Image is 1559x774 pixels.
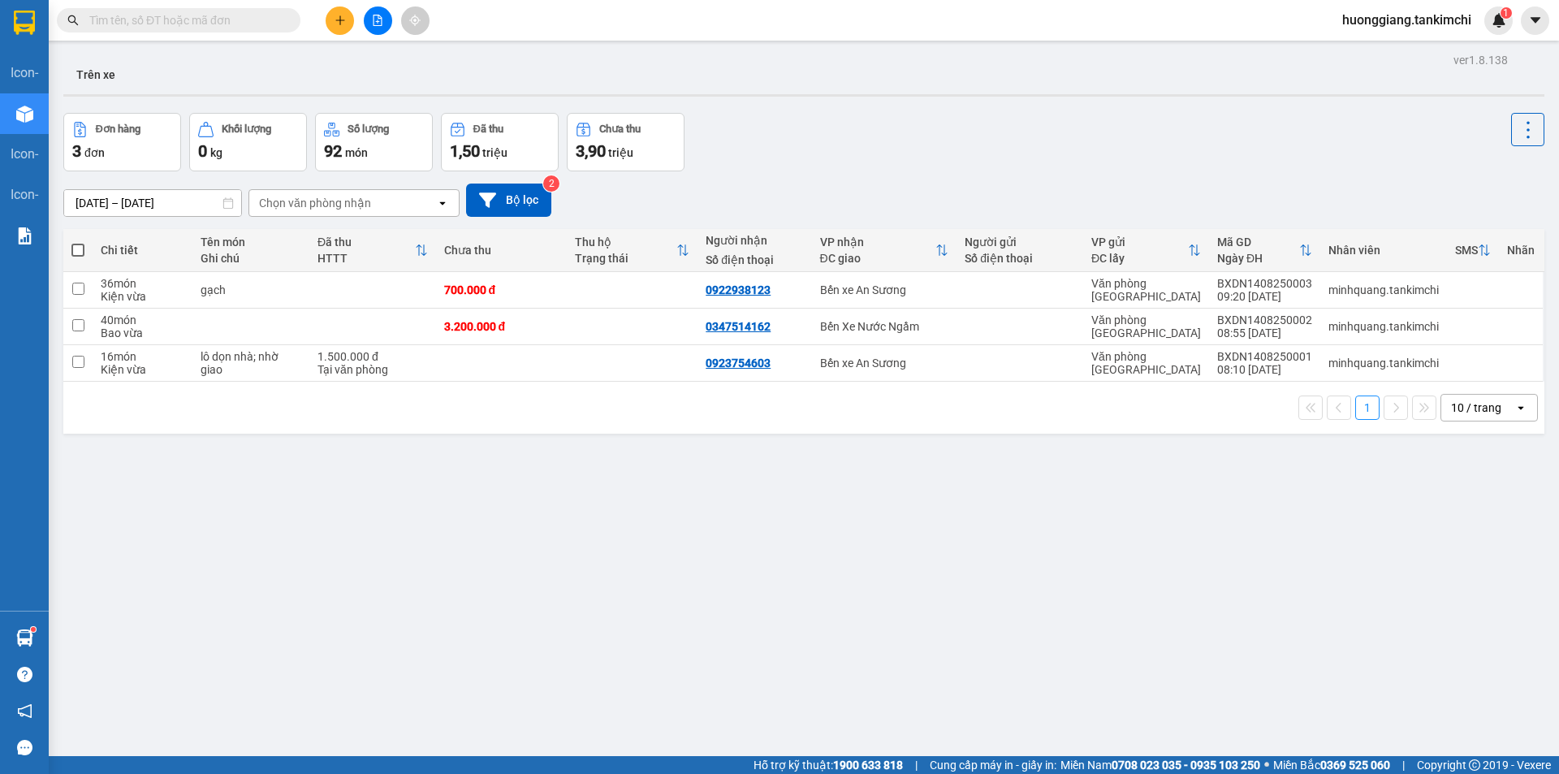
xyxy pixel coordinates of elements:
span: Hỗ trợ kỹ thuật: [754,756,903,774]
div: Ghi chú [201,252,301,265]
svg: open [436,197,449,210]
div: Ngày ĐH [1217,252,1299,265]
div: 10 / trang [1451,400,1501,416]
span: 1 [1503,7,1509,19]
img: icon-new-feature [1492,13,1506,28]
img: solution-icon [16,227,33,244]
div: Thu hộ [575,236,676,249]
div: Chưa thu [444,244,559,257]
div: 40 món [101,313,184,326]
span: plus [335,15,346,26]
div: Người gửi [965,236,1075,249]
span: notification [17,703,32,719]
div: 09:20 [DATE] [1217,290,1312,303]
div: 0922938123 [706,283,771,296]
button: Trên xe [63,55,128,94]
strong: 1900 633 818 [833,759,903,772]
th: Toggle SortBy [567,229,697,272]
span: copyright [1469,759,1480,771]
button: 1 [1355,396,1380,420]
span: caret-down [1528,13,1543,28]
div: Số điện thoại [965,252,1075,265]
div: ver 1.8.138 [1453,51,1508,69]
button: aim [401,6,430,35]
div: gạch [201,283,301,296]
span: huonggiang.tankimchi [1329,10,1484,30]
div: Chi tiết [101,244,184,257]
div: 08:10 [DATE] [1217,363,1312,376]
div: BXDN1408250003 [1217,277,1312,290]
div: ĐC giao [820,252,936,265]
div: HTTT [317,252,415,265]
div: Chưa thu [599,123,641,135]
div: Đã thu [317,236,415,249]
span: đơn [84,146,105,159]
div: Bến xe An Sương [820,283,949,296]
svg: open [1514,401,1527,414]
div: 16 món [101,350,184,363]
span: file-add [372,15,383,26]
div: 700.000 đ [444,283,559,296]
div: Người nhận [706,234,803,247]
span: | [1402,756,1405,774]
div: Văn phòng [GEOGRAPHIC_DATA] [1091,350,1201,376]
div: Khối lượng [222,123,271,135]
div: Bao vừa [101,326,184,339]
button: Đã thu1,50 triệu [441,113,559,171]
div: Văn phòng [GEOGRAPHIC_DATA] [1091,313,1201,339]
div: Tại văn phòng [317,363,428,376]
div: Nhân viên [1328,244,1439,257]
div: minhquang.tankimchi [1328,283,1439,296]
div: Văn phòng [GEOGRAPHIC_DATA] [1091,277,1201,303]
th: Toggle SortBy [1447,229,1499,272]
button: file-add [364,6,392,35]
img: logo-vxr [14,11,35,35]
span: 3 [72,141,81,161]
button: Số lượng92món [315,113,433,171]
div: icon- [11,144,38,164]
button: Chưa thu3,90 triệu [567,113,684,171]
button: Khối lượng0kg [189,113,307,171]
div: 1.500.000 đ [317,350,428,363]
span: Miền Nam [1060,756,1260,774]
th: Toggle SortBy [1209,229,1320,272]
div: VP nhận [820,236,936,249]
div: Bến xe An Sương [820,357,949,370]
div: Tên món [201,236,301,249]
button: caret-down [1521,6,1549,35]
div: 36 món [101,277,184,290]
button: Bộ lọc [466,184,551,217]
div: Bến Xe Nước Ngầm [820,320,949,333]
div: SMS [1455,244,1478,257]
div: icon- [11,63,38,83]
span: 0 [198,141,207,161]
div: Kiện vừa [101,363,184,376]
div: ĐC lấy [1091,252,1188,265]
div: 3.200.000 đ [444,320,559,333]
button: plus [326,6,354,35]
input: Tìm tên, số ĐT hoặc mã đơn [89,11,281,29]
span: question-circle [17,667,32,682]
div: Đơn hàng [96,123,140,135]
div: Đã thu [473,123,503,135]
div: minhquang.tankimchi [1328,320,1439,333]
span: aim [409,15,421,26]
span: món [345,146,368,159]
div: lô dọn nhà; nhờ giao [201,350,301,376]
div: 08:55 [DATE] [1217,326,1312,339]
span: triệu [482,146,507,159]
th: Toggle SortBy [309,229,436,272]
span: kg [210,146,222,159]
button: Đơn hàng3đơn [63,113,181,171]
span: | [915,756,918,774]
strong: 0708 023 035 - 0935 103 250 [1112,759,1260,772]
span: search [67,15,79,26]
div: 0923754603 [706,357,771,370]
div: minhquang.tankimchi [1328,357,1439,370]
div: Số điện thoại [706,253,803,266]
input: Select a date range. [64,190,241,216]
div: BXDN1408250002 [1217,313,1312,326]
div: Mã GD [1217,236,1299,249]
img: warehouse-icon [16,629,33,646]
div: Kiện vừa [101,290,184,303]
